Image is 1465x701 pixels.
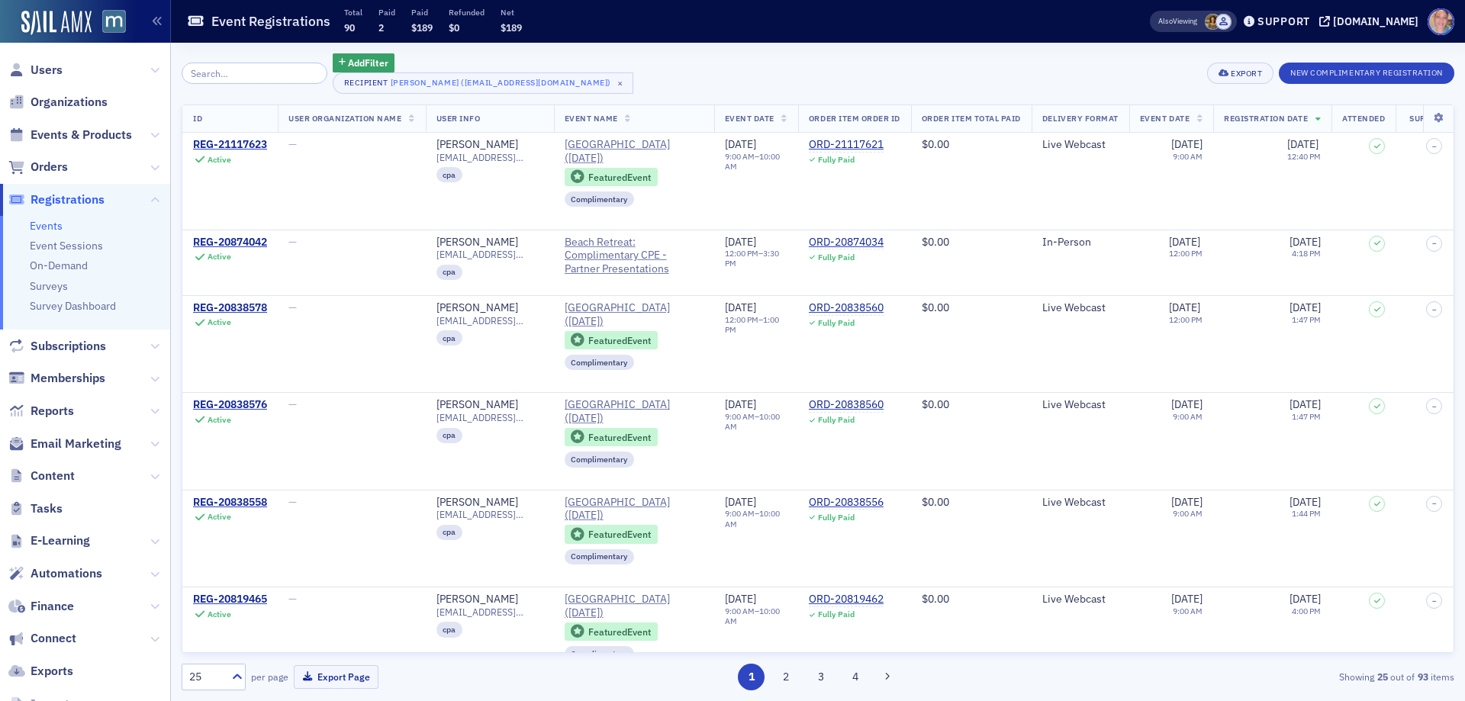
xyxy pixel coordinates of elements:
[31,663,73,680] span: Exports
[378,7,395,18] p: Paid
[565,138,704,165] span: MACPA Town Hall (July 2025)
[1224,113,1308,124] span: Registration Date
[1279,65,1454,79] a: New Complimentary Registration
[1292,411,1321,422] time: 1:47 PM
[922,397,949,411] span: $0.00
[922,235,949,249] span: $0.00
[208,155,231,165] div: Active
[436,236,518,249] a: [PERSON_NAME]
[565,191,635,207] div: Complimentary
[738,664,765,690] button: 1
[436,496,518,510] div: [PERSON_NAME]
[809,301,884,315] div: ORD-20838560
[344,78,388,88] div: Recipient
[288,495,297,509] span: —
[565,355,635,370] div: Complimentary
[92,10,126,36] a: View Homepage
[725,151,755,162] time: 9:00 AM
[1432,305,1437,314] span: –
[436,622,463,637] div: cpa
[193,236,267,249] a: REG-20874042
[1171,137,1203,151] span: [DATE]
[1342,113,1385,124] span: Attended
[189,669,223,685] div: 25
[436,265,463,280] div: cpa
[1173,508,1203,519] time: 9:00 AM
[288,137,297,151] span: —
[565,525,658,544] div: Featured Event
[1409,113,1442,124] span: Survey
[1171,397,1203,411] span: [DATE]
[31,565,102,582] span: Automations
[31,436,121,452] span: Email Marketing
[294,665,378,689] button: Export Page
[565,496,704,523] span: MACPA Town Hall (March 2025)
[1171,592,1203,606] span: [DATE]
[436,606,543,618] span: [EMAIL_ADDRESS][DOMAIN_NAME]
[725,314,758,325] time: 12:00 PM
[1042,593,1119,606] div: Live Webcast
[208,512,231,522] div: Active
[436,167,463,182] div: cpa
[922,137,949,151] span: $0.00
[211,12,330,31] h1: Event Registrations
[725,315,787,335] div: –
[1042,236,1119,249] div: In-Person
[725,249,787,269] div: –
[208,252,231,262] div: Active
[436,249,543,260] span: [EMAIL_ADDRESS][DOMAIN_NAME]
[8,159,68,175] a: Orders
[31,338,106,355] span: Subscriptions
[21,11,92,35] a: SailAMX
[31,598,74,615] span: Finance
[1171,495,1203,509] span: [DATE]
[588,433,651,442] div: Featured Event
[1173,411,1203,422] time: 9:00 AM
[436,301,518,315] a: [PERSON_NAME]
[1432,499,1437,508] span: –
[1207,63,1273,84] button: Export
[31,370,105,387] span: Memberships
[818,513,855,523] div: Fully Paid
[725,508,780,529] time: 10:00 AM
[842,664,869,690] button: 4
[436,412,543,423] span: [EMAIL_ADDRESS][DOMAIN_NAME]
[725,113,774,124] span: Event Date
[1169,235,1200,249] span: [DATE]
[1319,16,1424,27] button: [DOMAIN_NAME]
[436,398,518,412] a: [PERSON_NAME]
[565,398,704,425] a: [GEOGRAPHIC_DATA] ([DATE])
[725,397,756,411] span: [DATE]
[725,606,755,616] time: 9:00 AM
[1215,14,1232,30] span: Justin Chase
[288,592,297,606] span: —
[288,113,402,124] span: User Organization Name
[922,495,949,509] span: $0.00
[344,7,362,18] p: Total
[922,113,1021,124] span: Order Item Total Paid
[193,593,267,606] a: REG-20819465
[809,138,884,152] a: ORD-21117621
[344,21,355,34] span: 90
[565,593,704,619] span: MACPA Town Hall (February 2025)
[1292,314,1321,325] time: 1:47 PM
[1042,138,1119,152] div: Live Webcast
[288,397,297,411] span: —
[725,411,755,422] time: 9:00 AM
[1292,606,1321,616] time: 4:00 PM
[193,398,267,412] a: REG-20838576
[31,94,108,111] span: Organizations
[565,236,704,276] a: Beach Retreat: Complimentary CPE - Partner Presentations
[1042,496,1119,510] div: Live Webcast
[565,301,704,328] a: [GEOGRAPHIC_DATA] ([DATE])
[31,62,63,79] span: Users
[565,496,704,523] a: [GEOGRAPHIC_DATA] ([DATE])
[8,532,90,549] a: E-Learning
[1140,113,1190,124] span: Event Date
[31,532,90,549] span: E-Learning
[1173,606,1203,616] time: 9:00 AM
[1290,592,1321,606] span: [DATE]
